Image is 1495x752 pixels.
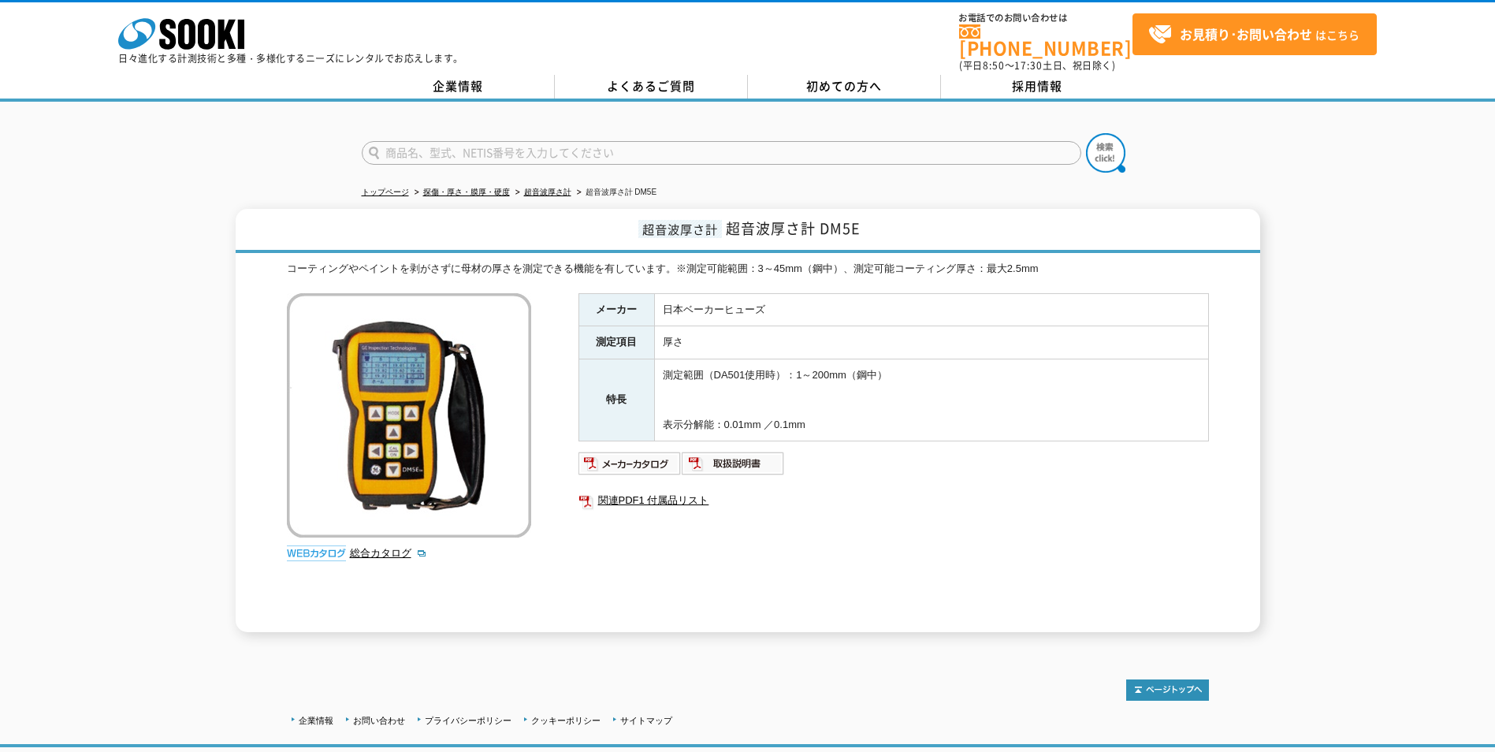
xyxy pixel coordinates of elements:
[578,359,654,441] th: 特長
[578,293,654,326] th: メーカー
[959,24,1132,57] a: [PHONE_NUMBER]
[578,490,1209,511] a: 関連PDF1 付属品リスト
[423,188,510,196] a: 探傷・厚さ・膜厚・硬度
[682,462,785,474] a: 取扱説明書
[299,716,333,725] a: 企業情報
[654,293,1208,326] td: 日本ベーカーヒューズ
[983,58,1005,73] span: 8:50
[362,141,1081,165] input: 商品名、型式、NETIS番号を入力してください
[1132,13,1377,55] a: お見積り･お問い合わせはこちら
[959,58,1115,73] span: (平日 ～ 土日、祝日除く)
[578,462,682,474] a: メーカーカタログ
[1180,24,1312,43] strong: お見積り･お問い合わせ
[578,326,654,359] th: 測定項目
[287,261,1209,277] div: コーティングやペイントを剥がさずに母材の厚さを測定できる機能を有しています。※測定可能範囲：3～45mm（鋼中）、測定可能コーティング厚さ：最大2.5mm
[654,359,1208,441] td: 測定範囲（DA501使用時）：1～200mm（鋼中） 表示分解能：0.01mm ／0.1mm
[362,75,555,99] a: 企業情報
[1086,133,1125,173] img: btn_search.png
[118,54,463,63] p: 日々進化する計測技術と多種・多様化するニーズにレンタルでお応えします。
[574,184,657,201] li: 超音波厚さ計 DM5E
[1126,679,1209,701] img: トップページへ
[531,716,601,725] a: クッキーポリシー
[941,75,1134,99] a: 採用情報
[555,75,748,99] a: よくあるご質問
[362,188,409,196] a: トップページ
[748,75,941,99] a: 初めての方へ
[287,545,346,561] img: webカタログ
[726,218,861,239] span: 超音波厚さ計 DM5E
[353,716,405,725] a: お問い合わせ
[1148,23,1359,47] span: はこちら
[1014,58,1043,73] span: 17:30
[638,220,722,238] span: 超音波厚さ計
[959,13,1132,23] span: お電話でのお問い合わせは
[350,547,427,559] a: 総合カタログ
[524,188,571,196] a: 超音波厚さ計
[806,77,882,95] span: 初めての方へ
[287,293,531,538] img: 超音波厚さ計 DM5E
[425,716,511,725] a: プライバシーポリシー
[578,451,682,476] img: メーカーカタログ
[654,326,1208,359] td: 厚さ
[682,451,785,476] img: 取扱説明書
[620,716,672,725] a: サイトマップ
